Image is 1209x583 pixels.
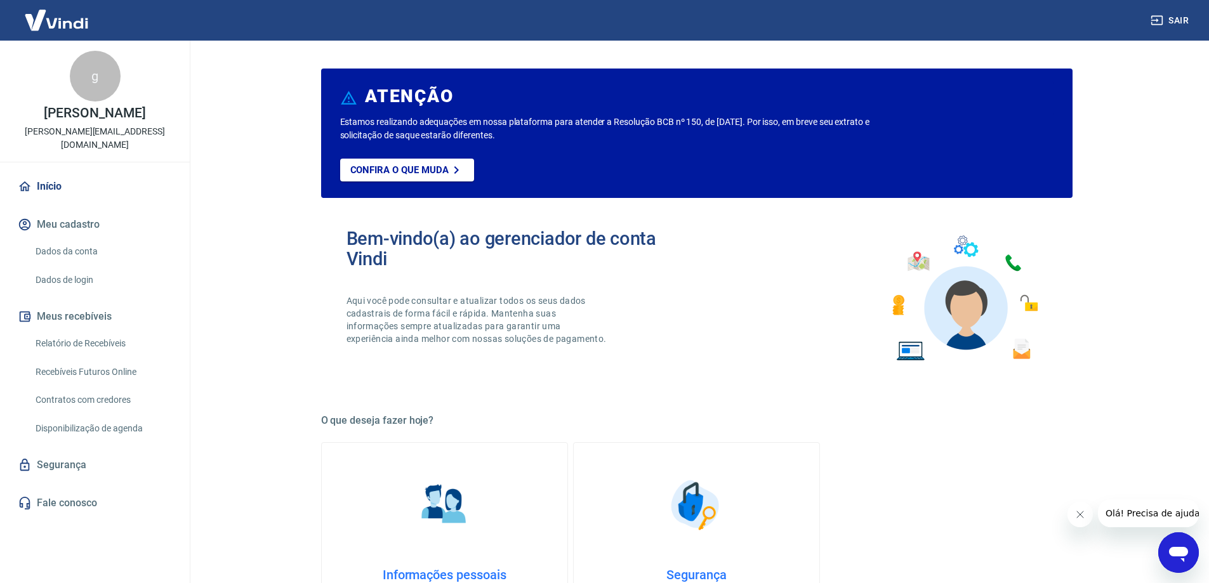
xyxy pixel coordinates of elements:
[594,567,799,582] h4: Segurança
[30,387,175,413] a: Contratos com credores
[347,228,697,269] h2: Bem-vindo(a) ao gerenciador de conta Vindi
[30,359,175,385] a: Recebíveis Futuros Online
[1148,9,1194,32] button: Sair
[1098,499,1199,527] iframe: Mensagem da empresa
[321,414,1073,427] h5: O que deseja fazer hoje?
[881,228,1047,369] img: Imagem de um avatar masculino com diversos icones exemplificando as funcionalidades do gerenciado...
[347,294,609,345] p: Aqui você pode consultar e atualizar todos os seus dados cadastrais de forma fácil e rápida. Mant...
[413,473,476,537] img: Informações pessoais
[8,9,107,19] span: Olá! Precisa de ajuda?
[15,211,175,239] button: Meu cadastro
[30,331,175,357] a: Relatório de Recebíveis
[340,115,911,142] p: Estamos realizando adequações em nossa plataforma para atender a Resolução BCB nº 150, de [DATE]....
[30,267,175,293] a: Dados de login
[340,159,474,181] a: Confira o que muda
[30,239,175,265] a: Dados da conta
[1158,532,1199,573] iframe: Botão para abrir a janela de mensagens
[15,451,175,479] a: Segurança
[30,416,175,442] a: Disponibilização de agenda
[15,303,175,331] button: Meus recebíveis
[70,51,121,102] div: g
[44,107,145,120] p: [PERSON_NAME]
[10,125,180,152] p: [PERSON_NAME][EMAIL_ADDRESS][DOMAIN_NAME]
[15,173,175,200] a: Início
[15,1,98,39] img: Vindi
[1067,502,1093,527] iframe: Fechar mensagem
[350,164,449,176] p: Confira o que muda
[15,489,175,517] a: Fale conosco
[342,567,547,582] h4: Informações pessoais
[365,90,453,103] h6: ATENÇÃO
[664,473,728,537] img: Segurança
